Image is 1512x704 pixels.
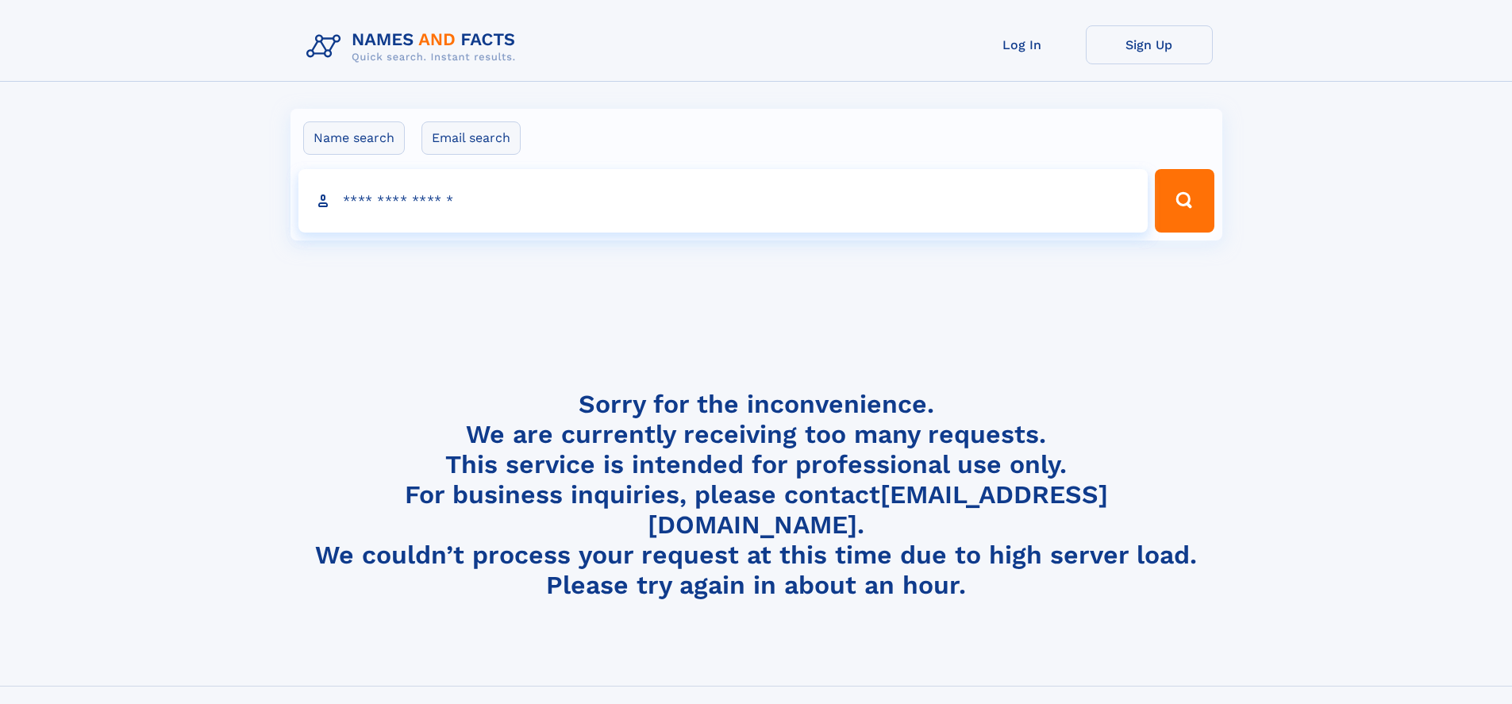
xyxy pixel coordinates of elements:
[300,389,1213,601] h4: Sorry for the inconvenience. We are currently receiving too many requests. This service is intend...
[648,479,1108,540] a: [EMAIL_ADDRESS][DOMAIN_NAME]
[1155,169,1214,233] button: Search Button
[421,121,521,155] label: Email search
[298,169,1148,233] input: search input
[959,25,1086,64] a: Log In
[303,121,405,155] label: Name search
[300,25,529,68] img: Logo Names and Facts
[1086,25,1213,64] a: Sign Up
